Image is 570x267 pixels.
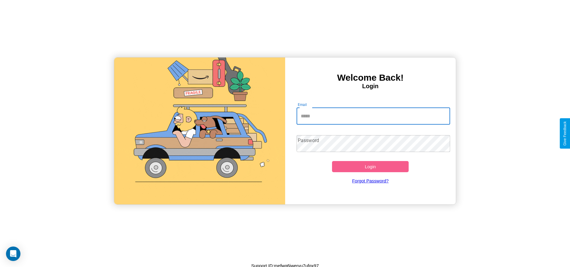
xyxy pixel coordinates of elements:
h3: Welcome Back! [285,73,456,83]
button: Login [332,161,409,172]
div: Give Feedback [563,121,567,146]
h4: Login [285,83,456,90]
div: Open Intercom Messenger [6,247,20,261]
img: gif [114,57,285,204]
label: Email [298,102,307,107]
a: Forgot Password? [294,172,447,189]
